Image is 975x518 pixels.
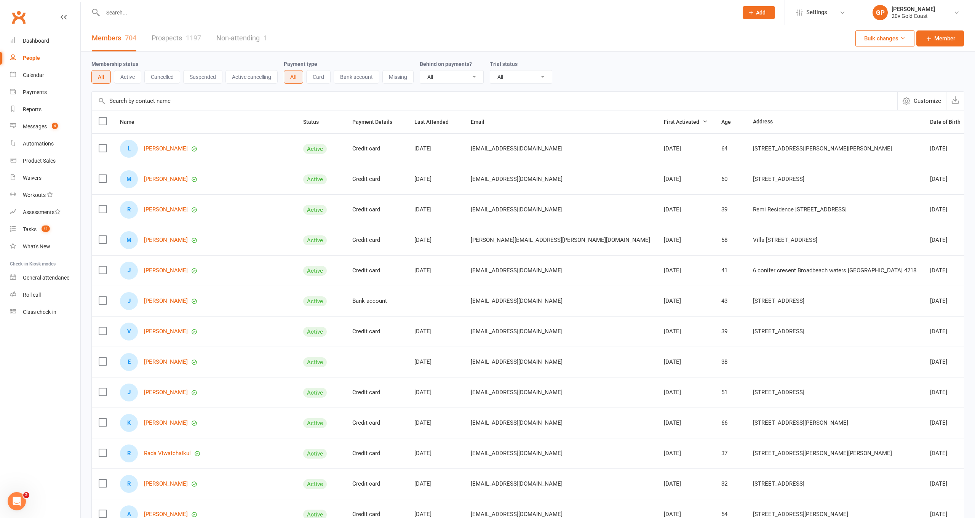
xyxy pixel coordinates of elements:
[10,67,80,84] a: Calendar
[23,141,54,147] div: Automations
[23,309,56,315] div: Class check-in
[264,34,267,42] div: 1
[42,225,50,232] span: 41
[101,7,733,18] input: Search...
[303,144,327,154] div: Active
[120,384,138,401] div: Jo
[414,481,457,487] div: [DATE]
[303,449,327,459] div: Active
[91,70,111,84] button: All
[352,267,401,274] div: Credit card
[664,117,708,126] button: First Activated
[216,25,267,51] a: Non-attending1
[303,327,327,337] div: Active
[284,61,317,67] label: Payment type
[23,175,42,181] div: Waivers
[144,176,188,182] a: [PERSON_NAME]
[303,174,327,184] div: Active
[753,145,916,152] div: [STREET_ADDRESS][PERSON_NAME][PERSON_NAME]
[10,221,80,238] a: Tasks 41
[120,117,143,126] button: Name
[10,32,80,50] a: Dashboard
[183,70,222,84] button: Suspended
[144,511,188,518] a: [PERSON_NAME]
[414,511,457,518] div: [DATE]
[721,389,739,396] div: 51
[746,110,923,133] th: Address
[92,25,136,51] a: Members704
[916,30,964,46] a: Member
[721,298,739,304] div: 43
[414,450,457,457] div: [DATE]
[8,492,26,510] iframe: Intercom live chat
[753,176,916,182] div: [STREET_ADDRESS]
[664,237,708,243] div: [DATE]
[10,50,80,67] a: People
[930,176,969,182] div: [DATE]
[471,476,563,491] span: [EMAIL_ADDRESS][DOMAIN_NAME]
[471,294,563,308] span: [EMAIL_ADDRESS][DOMAIN_NAME]
[120,170,138,188] div: Malcolm
[352,420,401,426] div: Credit card
[352,481,401,487] div: Credit card
[414,117,457,126] button: Last Attended
[930,267,969,274] div: [DATE]
[930,119,969,125] span: Date of Birth
[664,145,708,152] div: [DATE]
[664,176,708,182] div: [DATE]
[664,481,708,487] div: [DATE]
[144,359,188,365] a: [PERSON_NAME]
[144,206,188,213] a: [PERSON_NAME]
[186,34,201,42] div: 1197
[303,205,327,215] div: Active
[664,420,708,426] div: [DATE]
[91,61,138,67] label: Membership status
[144,328,188,335] a: [PERSON_NAME]
[664,328,708,335] div: [DATE]
[23,243,50,249] div: What's New
[303,266,327,276] div: Active
[721,450,739,457] div: 37
[721,176,739,182] div: 60
[10,304,80,321] a: Class kiosk mode
[10,187,80,204] a: Workouts
[23,492,29,498] span: 2
[753,237,916,243] div: Villa [STREET_ADDRESS]
[10,269,80,286] a: General attendance kiosk mode
[352,328,401,335] div: Credit card
[284,70,303,84] button: All
[471,172,563,186] span: [EMAIL_ADDRESS][DOMAIN_NAME]
[930,359,969,365] div: [DATE]
[471,263,563,278] span: [EMAIL_ADDRESS][DOMAIN_NAME]
[664,206,708,213] div: [DATE]
[352,237,401,243] div: Credit card
[144,237,188,243] a: [PERSON_NAME]
[471,202,563,217] span: [EMAIL_ADDRESS][DOMAIN_NAME]
[930,511,969,518] div: [DATE]
[120,201,138,219] div: Rishabh
[721,267,739,274] div: 41
[753,389,916,396] div: [STREET_ADDRESS]
[152,25,201,51] a: Prospects1197
[23,292,41,298] div: Roll call
[144,70,180,84] button: Cancelled
[120,353,138,371] div: Elisabete
[414,389,457,396] div: [DATE]
[120,140,138,158] div: Larry
[10,204,80,221] a: Assessments
[23,89,47,95] div: Payments
[930,117,969,126] button: Date of Birth
[471,416,563,430] span: [EMAIL_ADDRESS][DOMAIN_NAME]
[144,145,188,152] a: [PERSON_NAME]
[721,119,739,125] span: Age
[721,206,739,213] div: 39
[930,237,969,243] div: [DATE]
[753,420,916,426] div: [STREET_ADDRESS][PERSON_NAME]
[52,123,58,129] span: 4
[471,324,563,339] span: [EMAIL_ADDRESS][DOMAIN_NAME]
[471,355,563,369] span: [EMAIL_ADDRESS][DOMAIN_NAME]
[120,323,138,341] div: Victoria
[414,359,457,365] div: [DATE]
[120,231,138,249] div: Miranda
[721,328,739,335] div: 39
